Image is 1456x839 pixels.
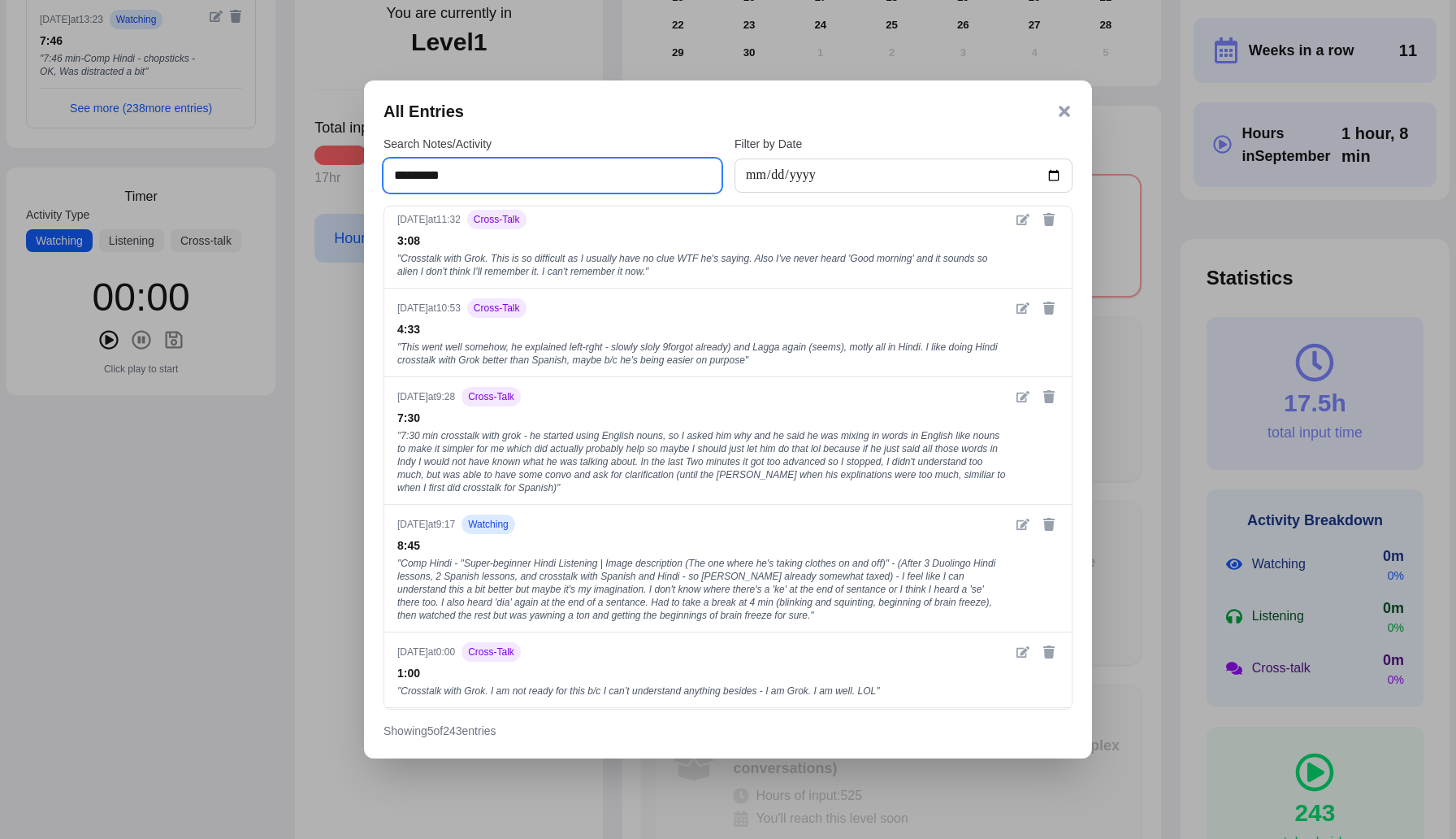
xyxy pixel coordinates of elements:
div: 4 : 33 [397,321,1007,337]
div: " 7:30 min crosstalk with grok - he started using English nouns, so I asked him why and he said h... [397,429,1007,494]
h3: All Entries [383,100,464,123]
button: Delete entry [1039,642,1059,662]
div: [DATE] at 11:32 [397,213,461,226]
button: Delete entry [1039,387,1059,406]
div: [DATE] at 10:53 [397,302,461,315]
button: Delete entry [1039,298,1059,318]
button: Delete entry [1039,515,1059,534]
div: [DATE] at 9:28 [397,390,455,403]
div: " Crosstalk with Grok. This is so difficult as I usually have no clue WTF he's saying. Also I've ... [397,252,1007,278]
div: 8 : 45 [397,537,1007,554]
button: Edit entry [1013,642,1033,662]
label: Search Notes/Activity [383,136,721,152]
div: 7 : 30 [397,410,1007,426]
div: 3 : 08 [397,233,1007,249]
span: watching [461,515,515,534]
button: Edit entry [1013,210,1033,229]
div: Showing 5 of 243 entries [383,723,1072,739]
div: 1 : 00 [397,665,1007,681]
div: " This went well somehow, he explained left-rght - slowly sloly 9forgot already) and Lagga again ... [397,341,1007,367]
label: Filter by Date [734,136,1072,152]
span: cross-talk [467,298,526,318]
div: [DATE] at 0:00 [397,646,455,659]
button: Edit entry [1013,387,1033,406]
div: " Comp Hindi - "Super-beginner Hindi Listening | Image description (The one where he's taking clo... [397,557,1007,622]
div: " Crosstalk with Grok. I am not ready for this b/c I can’t understand anything besides - I am Gro... [397,685,1007,698]
div: [DATE] at 9:17 [397,518,455,531]
button: Edit entry [1013,515,1033,534]
button: Edit entry [1013,298,1033,318]
span: cross-talk [461,642,521,662]
span: cross-talk [461,387,521,406]
span: cross-talk [467,210,526,229]
button: Delete entry [1039,210,1059,229]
